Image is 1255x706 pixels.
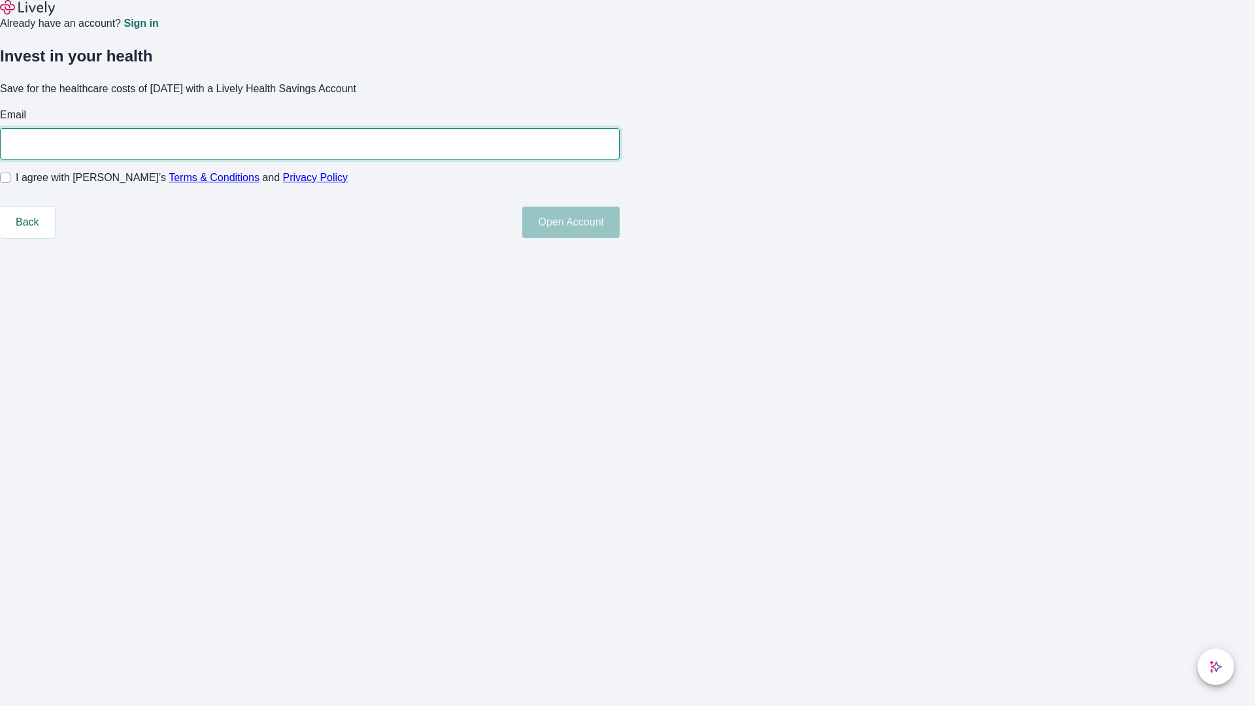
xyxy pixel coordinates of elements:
svg: Lively AI Assistant [1209,660,1222,673]
a: Sign in [124,18,158,29]
a: Terms & Conditions [169,172,259,183]
button: chat [1197,648,1234,685]
a: Privacy Policy [283,172,348,183]
span: I agree with [PERSON_NAME]’s and [16,170,348,186]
